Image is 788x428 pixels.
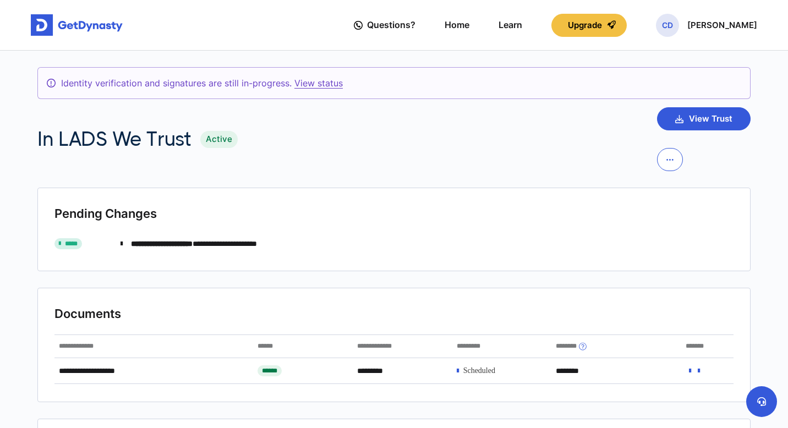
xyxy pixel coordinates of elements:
a: View status [294,78,343,89]
span: Pending Changes [54,206,157,222]
button: View Trust [657,107,751,130]
a: Learn [499,9,522,41]
span: Identity verification and signatures are still in-progress . [61,76,343,90]
button: Upgrade [551,14,627,37]
span: Active [200,131,238,148]
p: [PERSON_NAME] [687,21,757,30]
a: Questions? [354,9,415,41]
button: CD[PERSON_NAME] [656,14,757,37]
img: Get started for free with Dynasty Trust Company [31,14,123,36]
span: Questions? [367,15,415,35]
span: Documents [54,306,121,322]
span: CD [656,14,679,37]
a: Home [445,9,469,41]
div: In LADS We Trust [37,128,238,151]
